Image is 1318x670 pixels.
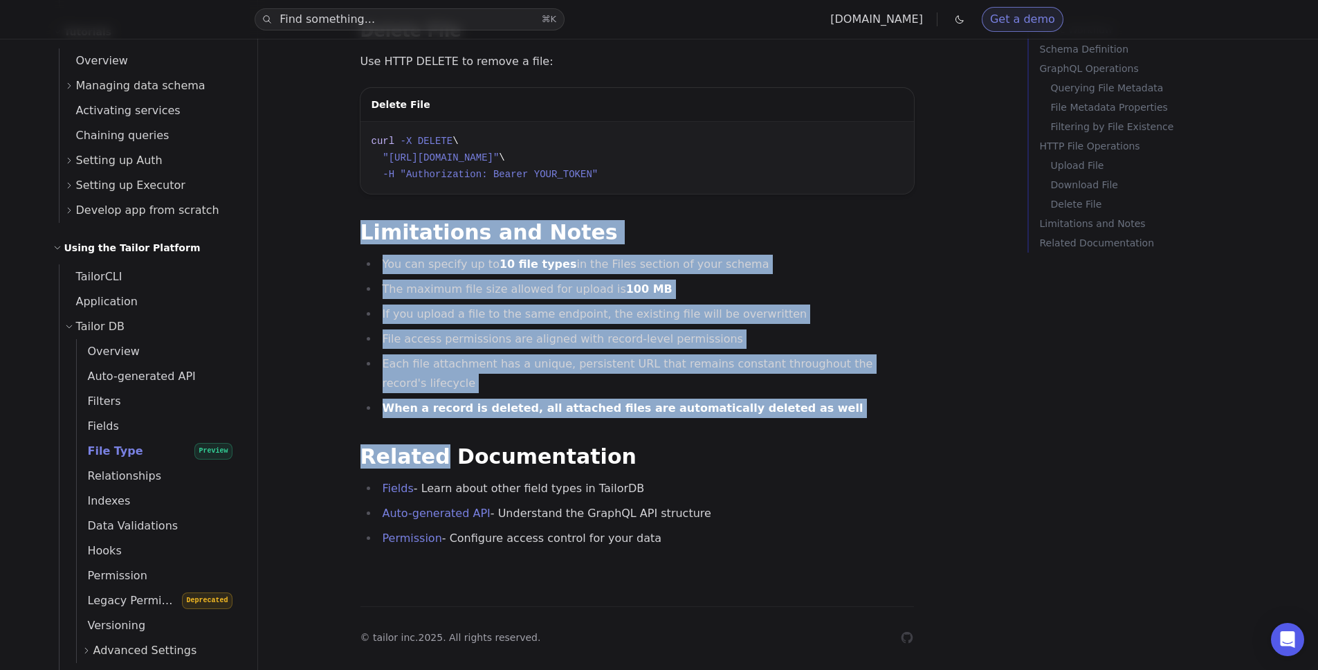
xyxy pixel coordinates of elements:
[383,507,491,520] a: Auto-generated API
[383,482,414,495] a: Fields
[77,588,241,613] a: Legacy PermissionDeprecated
[383,169,394,180] span: -H
[64,239,201,256] h2: Using the Tailor Platform
[77,414,241,439] a: Fields
[360,220,618,244] a: Limitations and Notes
[1051,194,1276,214] a: Delete File
[77,464,241,489] a: Relationships
[401,169,598,180] span: "Authorization: Bearer YOUR_TOKEN"
[77,444,143,458] span: File Type
[626,282,672,296] strong: 100 MB
[77,419,119,433] span: Fields
[77,469,162,482] span: Relationships
[830,12,923,26] a: [DOMAIN_NAME]
[1051,98,1276,117] a: File Metadata Properties
[77,494,131,507] span: Indexes
[378,529,914,548] li: - Configure access control for your data
[1040,233,1276,253] a: Related Documentation
[77,364,241,389] a: Auto-generated API
[76,201,219,220] span: Develop app from scratch
[77,370,196,383] span: Auto-generated API
[60,98,241,123] a: Activating services
[372,136,395,147] span: curl
[1040,136,1276,156] a: HTTP File Operations
[499,152,504,163] span: \
[418,136,452,147] span: DELETE
[360,52,914,71] p: Use HTTP DELETE to remove a file:
[77,594,190,607] span: Legacy Permission
[60,295,138,308] span: Application
[372,88,430,113] h3: Delete File
[60,48,241,73] a: Overview
[60,264,241,289] a: TailorCLI
[383,401,863,415] strong: When a record is deleted, all attached files are automatically deleted as well
[360,444,637,469] a: Related Documentation
[500,257,577,271] strong: 10 file types
[383,532,442,545] a: Permission
[1271,623,1304,656] div: Open Intercom Messenger
[77,339,241,364] a: Overview
[378,504,914,523] li: - Understand the GraphQL API structure
[378,354,914,393] li: Each file attachment has a unique, persistent URL that remains constant throughout the record's l...
[60,104,181,117] span: Activating services
[77,544,122,557] span: Hooks
[77,538,241,563] a: Hooks
[182,592,232,609] span: Deprecated
[77,569,147,582] span: Permission
[76,151,163,170] span: Setting up Auth
[1040,39,1276,59] a: Schema Definition
[77,619,146,632] span: Versioning
[1051,156,1276,175] a: Upload File
[77,439,241,464] a: File TypePreview
[542,14,551,24] kbd: ⌘
[77,563,241,588] a: Permission
[76,317,125,336] span: Tailor DB
[452,136,458,147] span: \
[1040,59,1276,78] a: GraphQL Operations
[360,629,541,646] p: © tailor inc. 2025 . All rights reserved.
[378,479,914,498] li: - Learn about other field types in TailorDB
[378,280,914,299] li: The maximum file size allowed for upload is
[77,613,241,638] a: Versioning
[60,289,241,314] a: Application
[77,489,241,514] a: Indexes
[378,329,914,349] li: File access permissions are aligned with record-level permissions
[60,270,122,283] span: TailorCLI
[93,641,197,660] span: Advanced Settings
[194,443,232,460] span: Preview
[255,8,565,30] button: Find something...⌘K
[1040,214,1276,233] a: Limitations and Notes
[76,76,205,96] span: Managing data schema
[378,305,914,324] li: If you upload a file to the same endpoint, the existing file will be overwritten
[76,176,185,195] span: Setting up Executor
[60,54,128,67] span: Overview
[77,345,140,358] span: Overview
[77,514,241,538] a: Data Validations
[982,7,1063,32] a: Get a demo
[60,123,241,148] a: Chaining queries
[77,395,121,408] span: Filters
[1051,78,1276,98] a: Querying File Metadata
[1051,175,1276,194] a: Download File
[1051,117,1276,136] a: Filtering by File Existence
[401,136,412,147] span: -X
[77,389,241,414] a: Filters
[60,129,170,142] span: Chaining queries
[378,255,914,274] li: You can specify up to in the Files section of your schema
[77,519,179,532] span: Data Validations
[383,152,499,163] span: "[URL][DOMAIN_NAME]"
[951,11,968,28] button: Toggle dark mode
[551,14,557,24] kbd: K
